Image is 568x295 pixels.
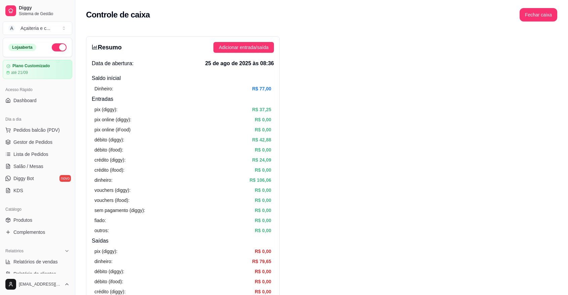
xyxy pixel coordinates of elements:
span: A [8,25,15,32]
div: Loja aberta [8,44,36,51]
div: Catálogo [3,204,72,215]
button: Pedidos balcão (PDV) [3,125,72,135]
a: Salão / Mesas [3,161,72,172]
span: Diggy Bot [13,175,34,182]
button: [EMAIL_ADDRESS][DOMAIN_NAME] [3,276,72,292]
span: Dashboard [13,97,37,104]
a: Diggy Botnovo [3,173,72,184]
article: R$ 0,00 [255,227,271,234]
article: R$ 0,00 [255,146,271,154]
article: pix (diggy): [94,248,117,255]
span: bar-chart [92,44,98,50]
span: Relatórios [5,248,24,254]
a: Plano Customizadoaté 21/09 [3,60,72,79]
span: Salão / Mesas [13,163,43,170]
article: pix (diggy): [94,106,117,113]
a: Gestor de Pedidos [3,137,72,147]
a: Complementos [3,227,72,238]
span: Pedidos balcão (PDV) [13,127,60,133]
article: R$ 0,00 [255,116,271,123]
article: R$ 79,65 [252,258,271,265]
span: Relatórios de vendas [13,258,58,265]
article: R$ 0,00 [255,248,271,255]
article: pix online (diggy): [94,116,131,123]
article: vouchers (diggy): [94,186,130,194]
button: Adicionar entrada/saída [213,42,274,53]
article: R$ 0,00 [255,166,271,174]
article: dinheiro: [94,176,113,184]
span: Complementos [13,229,45,236]
article: crédito (diggy): [94,156,126,164]
article: dinheiro: [94,258,113,265]
span: Produtos [13,217,32,223]
article: R$ 0,00 [255,197,271,204]
article: R$ 0,00 [255,217,271,224]
h4: Saldo inícial [92,74,274,82]
article: débito (ifood): [94,278,123,285]
article: Plano Customizado [12,64,50,69]
article: pix online (iFood) [94,126,130,133]
article: R$ 77,00 [252,85,271,92]
button: Select a team [3,22,72,35]
div: Acesso Rápido [3,84,72,95]
article: crédito (ifood): [94,166,124,174]
article: R$ 0,00 [255,207,271,214]
span: Adicionar entrada/saída [219,44,269,51]
button: Fechar caixa [520,8,557,22]
h4: Entradas [92,95,274,103]
a: Produtos [3,215,72,225]
article: R$ 42,88 [252,136,271,143]
h2: Controle de caixa [86,9,150,20]
span: Sistema de Gestão [19,11,70,16]
article: sem pagamento (diggy): [94,207,145,214]
span: Data de abertura: [92,59,134,68]
article: outros: [94,227,109,234]
span: 25 de ago de 2025 às 08:36 [205,59,274,68]
span: Relatório de clientes [13,270,56,277]
span: [EMAIL_ADDRESS][DOMAIN_NAME] [19,282,62,287]
a: DiggySistema de Gestão [3,3,72,19]
article: débito (diggy): [94,136,124,143]
div: Açaiteria e c ... [21,25,50,32]
article: fiado: [94,217,106,224]
span: Gestor de Pedidos [13,139,52,145]
a: Dashboard [3,95,72,106]
article: R$ 0,00 [255,278,271,285]
article: R$ 0,00 [255,186,271,194]
article: débito (ifood): [94,146,123,154]
article: R$ 0,00 [255,126,271,133]
article: R$ 37,25 [252,106,271,113]
a: Relatório de clientes [3,268,72,279]
button: Alterar Status [52,43,67,51]
h3: Resumo [92,43,122,52]
div: Dia a dia [3,114,72,125]
span: KDS [13,187,23,194]
article: vouchers (ifood): [94,197,129,204]
article: R$ 106,06 [249,176,271,184]
article: até 21/09 [11,70,28,75]
a: Relatórios de vendas [3,256,72,267]
article: R$ 24,09 [252,156,271,164]
h4: Saídas [92,237,274,245]
article: Dinheiro: [94,85,113,92]
span: Lista de Pedidos [13,151,48,158]
a: Lista de Pedidos [3,149,72,160]
a: KDS [3,185,72,196]
span: Diggy [19,5,70,11]
article: débito (diggy): [94,268,124,275]
article: R$ 0,00 [255,268,271,275]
